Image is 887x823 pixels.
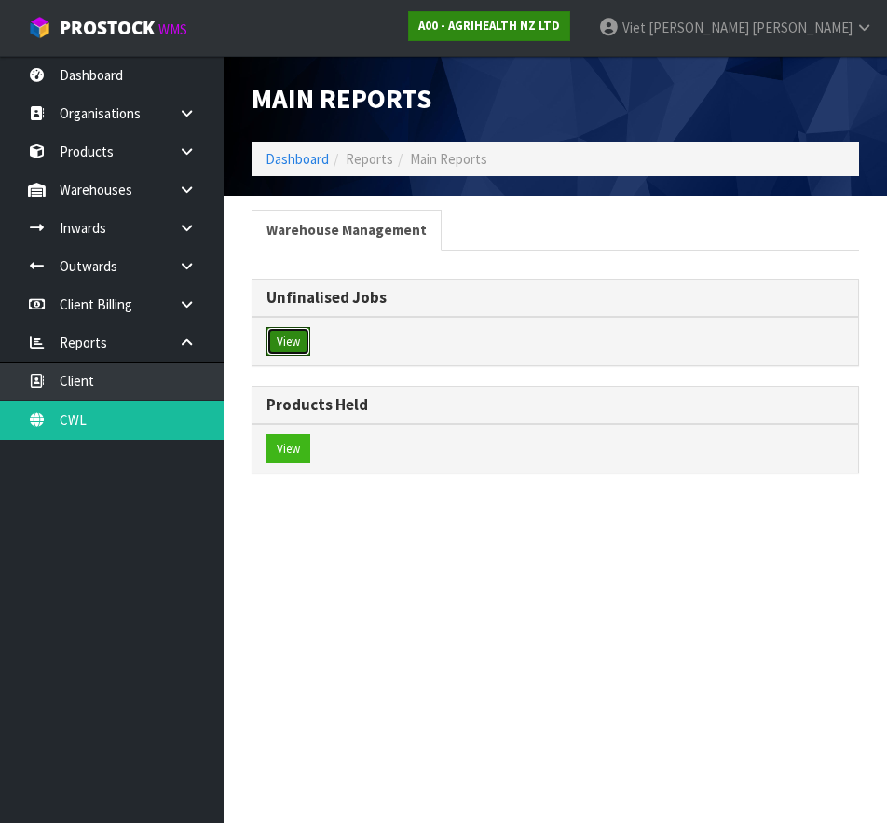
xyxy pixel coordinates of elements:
[622,19,749,36] span: Viet [PERSON_NAME]
[266,434,310,464] button: View
[410,150,487,168] span: Main Reports
[60,16,155,40] span: ProStock
[266,327,310,357] button: View
[346,150,393,168] span: Reports
[266,396,844,414] h3: Products Held
[418,18,560,34] strong: A00 - AGRIHEALTH NZ LTD
[266,289,844,307] h3: Unfinalised Jobs
[266,150,329,168] a: Dashboard
[158,21,187,38] small: WMS
[752,19,853,36] span: [PERSON_NAME]
[252,210,442,250] a: Warehouse Management
[252,81,431,116] span: Main Reports
[28,16,51,39] img: cube-alt.png
[408,11,570,41] a: A00 - AGRIHEALTH NZ LTD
